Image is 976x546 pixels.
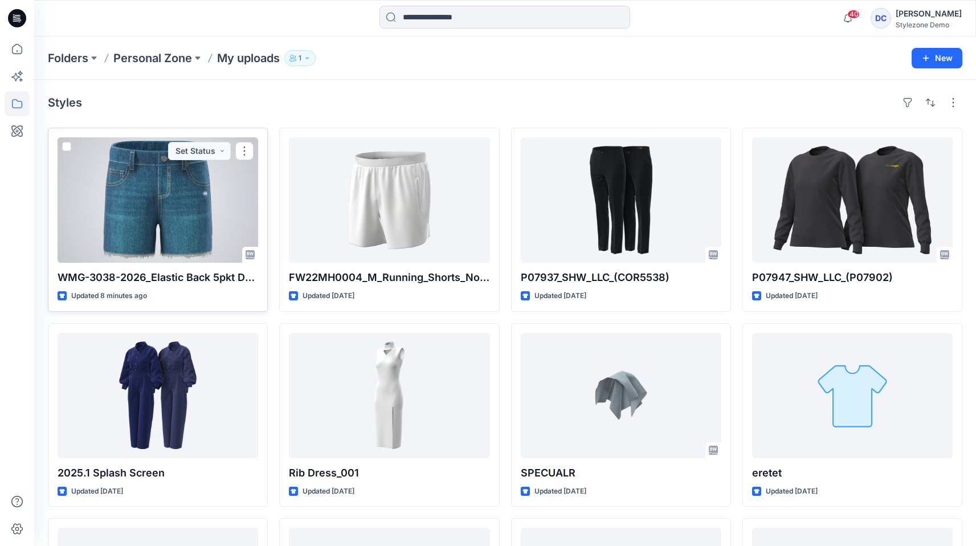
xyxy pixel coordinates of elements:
p: Updated [DATE] [534,486,586,498]
p: 2025.1 Splash Screen [58,465,258,481]
div: Stylezone Demo [896,21,962,29]
h4: Styles [48,96,82,109]
a: 2025.1 Splash Screen [58,333,258,458]
p: WMG-3038-2026_Elastic Back 5pkt Denim Shorts 3 Inseam_Aug12 (1) [58,270,258,286]
a: Personal Zone [113,50,192,66]
p: Updated [DATE] [766,486,818,498]
p: Rib Dress_001 [289,465,489,481]
p: P07947_SHW_LLC_(P07902) [752,270,953,286]
div: DC [871,8,891,28]
a: WMG-3038-2026_Elastic Back 5pkt Denim Shorts 3 Inseam_Aug12 (1) [58,137,258,263]
p: My uploads [217,50,280,66]
span: 40 [847,10,860,19]
a: FW22MH0004_M_Running_Shorts_Nongraded [289,137,489,263]
p: FW22MH0004_M_Running_Shorts_Nongraded [289,270,489,286]
button: 1 [284,50,316,66]
p: Updated [DATE] [766,290,818,302]
p: Updated [DATE] [303,486,354,498]
p: eretet [752,465,953,481]
a: Rib Dress_001 [289,333,489,458]
a: Folders [48,50,88,66]
a: P07947_SHW_LLC_(P07902) [752,137,953,263]
button: New [912,48,962,68]
p: Updated [DATE] [534,290,586,302]
a: SPECUALR [521,333,721,458]
p: 1 [299,52,301,64]
p: Updated [DATE] [71,486,123,498]
a: eretet [752,333,953,458]
p: Updated [DATE] [303,290,354,302]
p: Updated 8 minutes ago [71,290,147,302]
a: P07937_SHW_LLC_(COR5538) [521,137,721,263]
p: P07937_SHW_LLC_(COR5538) [521,270,721,286]
p: SPECUALR [521,465,721,481]
div: [PERSON_NAME] [896,7,962,21]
